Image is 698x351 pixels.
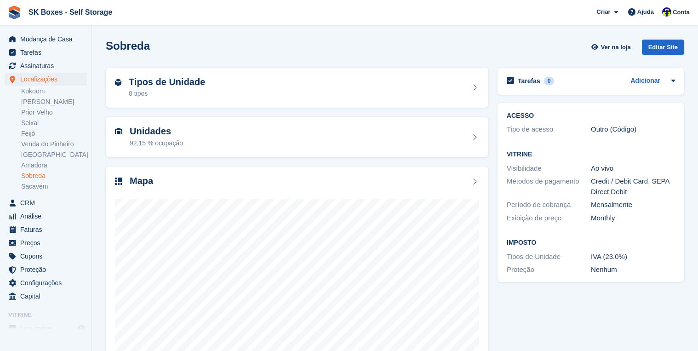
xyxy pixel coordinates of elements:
[20,250,75,263] span: Cupons
[20,196,75,209] span: CRM
[507,176,591,197] div: Métodos de pagamento
[5,73,87,86] a: menu
[106,117,488,157] a: Unidades 92,15 % ocupação
[590,40,634,55] a: Ver na loja
[20,33,75,46] span: Mudança de Casa
[507,252,591,262] div: Tipos de Unidade
[507,200,591,210] div: Período de cobrança
[596,7,610,17] span: Criar
[25,5,116,20] a: SK Boxes - Self Storage
[115,79,121,86] img: unit-type-icn-2b2737a686de81e16bb02015468b77c625bbabd49415b5ef34ead5e3b44a266d.svg
[507,239,675,247] h2: Imposto
[21,98,87,106] a: [PERSON_NAME]
[5,223,87,236] a: menu
[507,151,675,158] h2: Vitrine
[662,7,671,17] img: Rita Ferreira
[642,40,684,55] div: Editar Site
[507,112,675,120] h2: ACESSO
[129,77,205,87] h2: Tipos de Unidade
[5,250,87,263] a: menu
[21,182,87,191] a: Sacavém
[21,150,87,159] a: [GEOGRAPHIC_DATA]
[507,213,591,224] div: Exibição de preço
[5,322,87,335] a: menu
[518,77,540,85] h2: Tarefas
[20,236,75,249] span: Preços
[7,6,21,19] img: stora-icon-8386f47178a22dfd0bd8f6a31ec36ba5ce8667c1dd55bd0f319d3a0aa187defe.svg
[544,77,555,85] div: 0
[115,178,122,185] img: map-icn-33ee37083ee616e46c38cad1a60f524a97daa1e2b2c8c0bc3eb3415660979fc1.svg
[507,163,591,174] div: Visibilidade
[21,108,87,117] a: Prior Velho
[642,40,684,58] a: Editar Site
[20,276,75,289] span: Configurações
[20,46,75,59] span: Tarefas
[21,161,87,170] a: Amadora
[591,176,675,197] div: Credit / Debit Card, SEPA Direct Debit
[21,172,87,180] a: Sobreda
[21,140,87,149] a: Venda do Pinheiro
[591,200,675,210] div: Mensalmente
[5,276,87,289] a: menu
[601,43,631,52] span: Ver na loja
[5,46,87,59] a: menu
[21,87,87,96] a: Kokoom
[5,59,87,72] a: menu
[20,322,75,335] span: Loja online
[630,76,660,86] a: Adicionar
[129,89,205,98] div: 8 tipos
[21,129,87,138] a: Feijó
[130,138,183,148] div: 92,15 % ocupação
[20,223,75,236] span: Faturas
[673,8,690,17] span: Conta
[76,323,87,334] a: Loja de pré-visualização
[106,68,488,108] a: Tipos de Unidade 8 tipos
[591,124,675,135] div: Outro (Código)
[20,59,75,72] span: Assinaturas
[5,263,87,276] a: menu
[130,176,153,186] h2: Mapa
[5,210,87,223] a: menu
[507,265,591,275] div: Proteção
[20,290,75,303] span: Capital
[5,290,87,303] a: menu
[21,119,87,127] a: Seixal
[20,73,75,86] span: Localizações
[591,213,675,224] div: Monthly
[20,210,75,223] span: Análise
[20,263,75,276] span: Proteção
[8,311,92,320] span: Vitrine
[591,252,675,262] div: IVA (23.0%)
[5,236,87,249] a: menu
[106,40,150,52] h2: Sobreda
[591,163,675,174] div: Ao vivo
[507,124,591,135] div: Tipo de acesso
[115,128,122,134] img: unit-icn-7be61d7bf1b0ce9d3e12c5938cc71ed9869f7b940bace4675aadf7bd6d80202e.svg
[591,265,675,275] div: Nenhum
[130,126,183,137] h2: Unidades
[5,196,87,209] a: menu
[5,33,87,46] a: menu
[637,7,654,17] span: Ajuda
